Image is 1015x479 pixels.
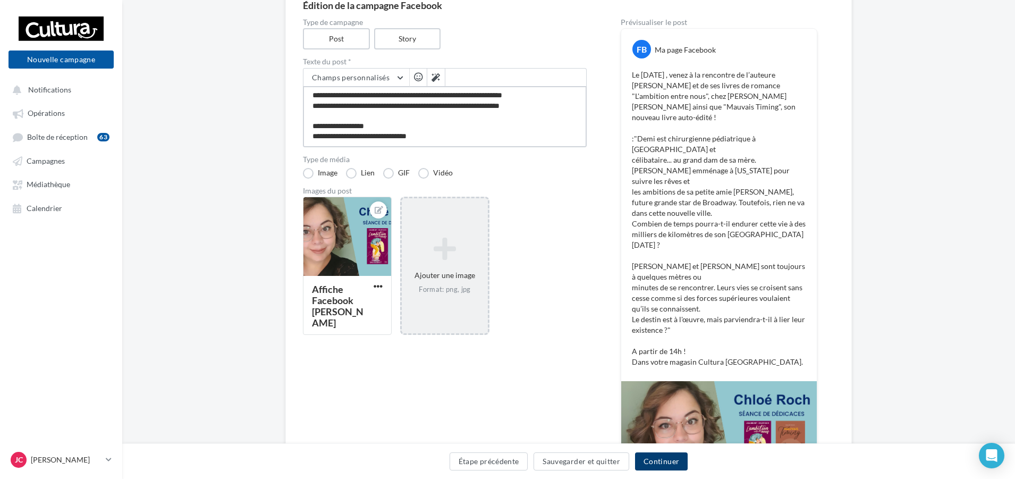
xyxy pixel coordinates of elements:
span: Champs personnalisés [312,73,390,82]
label: Lien [346,168,375,179]
a: Médiathèque [6,174,116,194]
label: Image [303,168,337,179]
p: Le [DATE] , venez à la rencontre de l’auteure [PERSON_NAME] et de ses livres de romance "L'ambiti... [632,70,806,367]
button: Champs personnalisés [303,69,409,87]
span: Médiathèque [27,180,70,189]
a: Campagnes [6,151,116,170]
a: Opérations [6,103,116,122]
label: Type de campagne [303,19,587,26]
label: Texte du post * [303,58,587,65]
button: Nouvelle campagne [9,51,114,69]
div: Images du post [303,187,587,195]
div: Ma page Facebook [655,45,716,55]
span: Calendrier [27,204,62,213]
span: Boîte de réception [27,132,88,141]
a: JC [PERSON_NAME] [9,450,114,470]
div: Affiche Facebook [PERSON_NAME] [312,283,363,329]
span: Notifications [28,85,71,94]
div: Open Intercom Messenger [979,443,1004,468]
div: Édition de la campagne Facebook [303,1,834,10]
div: Prévisualiser le post [621,19,817,26]
button: Sauvegarder et quitter [534,452,629,470]
div: FB [632,40,651,58]
label: Vidéo [418,168,453,179]
span: JC [15,455,23,465]
label: Story [374,28,441,49]
span: Campagnes [27,156,65,165]
label: Post [303,28,370,49]
label: GIF [383,168,410,179]
button: Notifications [6,80,112,99]
a: Calendrier [6,198,116,217]
p: [PERSON_NAME] [31,455,101,465]
div: 63 [97,133,109,141]
button: Étape précédente [450,452,528,470]
a: Boîte de réception63 [6,127,116,147]
label: Type de média [303,156,587,163]
button: Continuer [635,452,688,470]
span: Opérations [28,109,65,118]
